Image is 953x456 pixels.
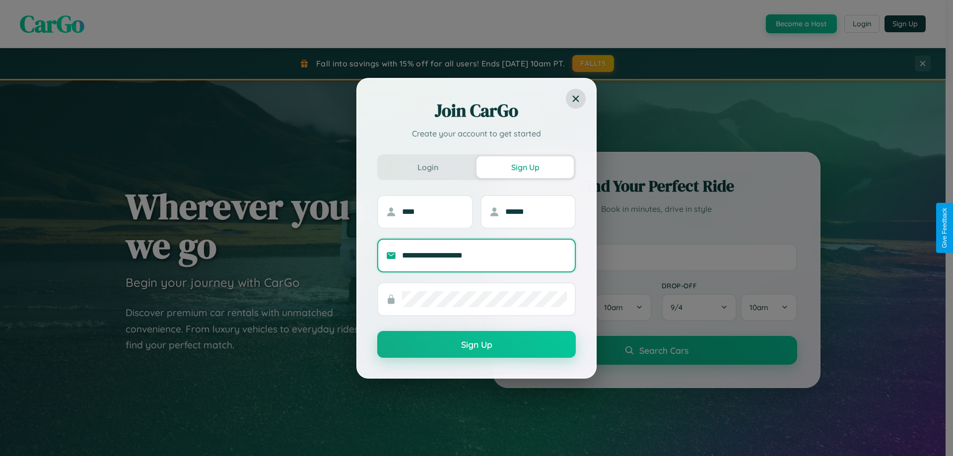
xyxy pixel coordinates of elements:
div: Give Feedback [941,208,948,248]
button: Sign Up [476,156,574,178]
p: Create your account to get started [377,128,576,139]
button: Sign Up [377,331,576,358]
button: Login [379,156,476,178]
h2: Join CarGo [377,99,576,123]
